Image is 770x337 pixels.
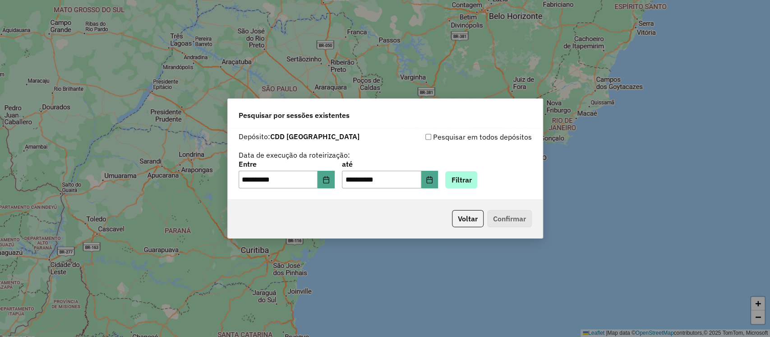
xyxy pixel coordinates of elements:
label: Data de execução da roteirização: [239,150,350,160]
button: Choose Date [318,171,335,189]
span: Pesquisar por sessões existentes [239,110,350,121]
label: até [342,159,438,169]
strong: CDD [GEOGRAPHIC_DATA] [270,132,360,141]
label: Entre [239,159,335,169]
div: Pesquisar em todos depósitos [385,131,532,142]
button: Filtrar [445,171,477,188]
button: Voltar [452,210,484,227]
label: Depósito: [239,131,360,142]
button: Choose Date [421,171,438,189]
